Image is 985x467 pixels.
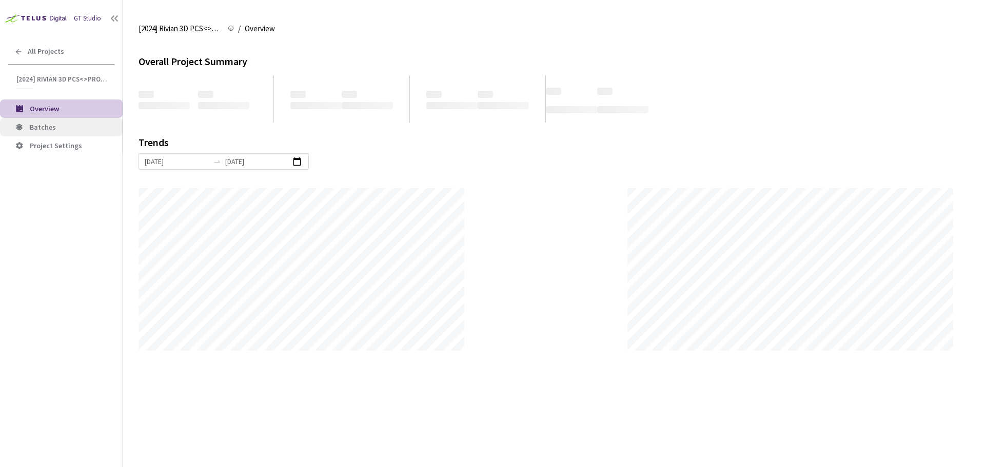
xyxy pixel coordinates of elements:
[426,91,442,98] span: ‌
[30,104,59,113] span: Overview
[145,156,209,167] input: Start date
[290,91,306,98] span: ‌
[213,157,221,166] span: to
[139,102,190,109] span: ‌
[478,102,529,109] span: ‌
[290,102,342,109] span: ‌
[238,23,241,35] li: /
[16,75,108,84] span: [2024] Rivian 3D PCS<>Production
[597,106,648,113] span: ‌
[198,91,213,98] span: ‌
[74,13,101,24] div: GT Studio
[213,157,221,166] span: swap-right
[478,91,493,98] span: ‌
[139,91,154,98] span: ‌
[426,102,478,109] span: ‌
[30,123,56,132] span: Batches
[28,47,64,56] span: All Projects
[198,102,249,109] span: ‌
[30,141,82,150] span: Project Settings
[546,106,597,113] span: ‌
[597,88,613,95] span: ‌
[546,88,561,95] span: ‌
[139,53,970,69] div: Overall Project Summary
[342,91,357,98] span: ‌
[245,23,275,35] span: Overview
[342,102,393,109] span: ‌
[139,23,222,35] span: [2024] Rivian 3D PCS<>Production
[225,156,289,167] input: End date
[139,137,955,153] div: Trends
